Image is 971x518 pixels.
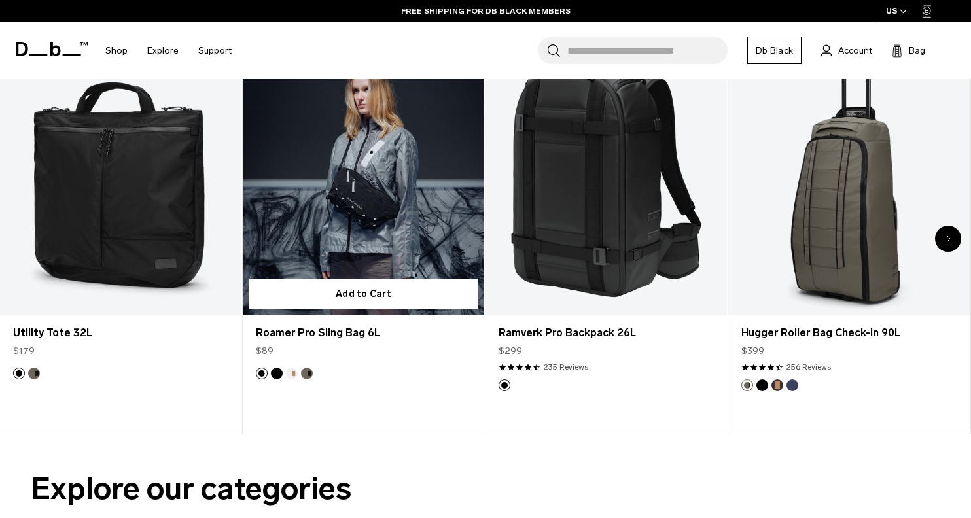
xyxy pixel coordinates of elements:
[499,379,510,391] button: Black Out
[544,361,588,373] a: 235 reviews
[256,325,471,341] a: Roamer Pro Sling Bag 6L
[728,47,970,315] a: Hugger Roller Bag Check-in 90L
[198,27,232,74] a: Support
[13,368,25,379] button: Black Out
[401,5,571,17] a: FREE SHIPPING FOR DB BLACK MEMBERS
[31,466,940,512] h2: Explore our categories
[821,43,872,58] a: Account
[486,47,727,315] a: Ramverk Pro Backpack 26L
[28,368,40,379] button: Forest Green
[771,379,783,391] button: Espresso
[256,344,274,358] span: $89
[243,46,486,434] div: 2 / 20
[728,46,971,434] div: 4 / 20
[786,361,831,373] a: 256 reviews
[301,368,313,379] button: Forest Green
[256,368,268,379] button: Charcoal Grey
[486,46,728,434] div: 3 / 20
[147,27,179,74] a: Explore
[892,43,925,58] button: Bag
[741,325,957,341] a: Hugger Roller Bag Check-in 90L
[756,379,768,391] button: Black Out
[741,379,753,391] button: Forest Green
[786,379,798,391] button: Blue Hour
[499,325,714,341] a: Ramverk Pro Backpack 26L
[909,44,925,58] span: Bag
[243,47,484,315] a: Roamer Pro Sling Bag 6L
[96,22,241,79] nav: Main Navigation
[286,368,298,379] button: Oatmilk
[838,44,872,58] span: Account
[935,226,961,252] div: Next slide
[105,27,128,74] a: Shop
[271,368,283,379] button: Black Out
[747,37,802,64] a: Db Black
[13,344,35,358] span: $179
[741,344,764,358] span: $399
[499,344,522,358] span: $299
[249,279,478,309] button: Add to Cart
[13,325,228,341] a: Utility Tote 32L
